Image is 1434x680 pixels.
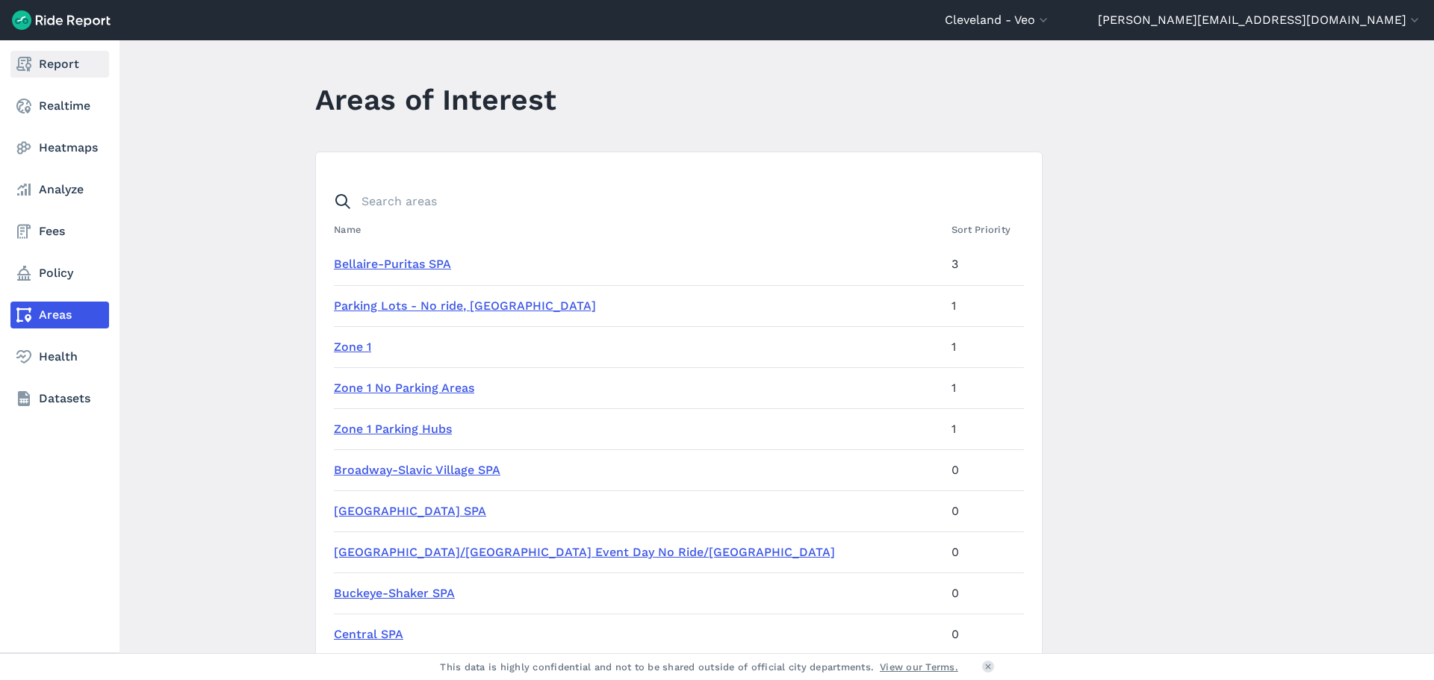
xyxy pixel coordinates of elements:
[946,614,1024,655] td: 0
[946,531,1024,573] td: 0
[334,627,403,641] a: Central SPA
[946,326,1024,367] td: 1
[12,10,111,30] img: Ride Report
[880,660,958,674] a: View our Terms.
[10,176,109,203] a: Analyze
[334,215,946,244] th: Name
[334,545,835,559] a: [GEOGRAPHIC_DATA]/[GEOGRAPHIC_DATA] Event Day No Ride/[GEOGRAPHIC_DATA]
[10,51,109,78] a: Report
[315,79,556,120] h1: Areas of Interest
[334,257,451,271] a: Bellaire-Puritas SPA
[325,188,1015,215] input: Search areas
[10,93,109,119] a: Realtime
[334,504,486,518] a: [GEOGRAPHIC_DATA] SPA
[946,285,1024,326] td: 1
[946,367,1024,408] td: 1
[1098,11,1422,29] button: [PERSON_NAME][EMAIL_ADDRESS][DOMAIN_NAME]
[10,134,109,161] a: Heatmaps
[946,215,1024,244] th: Sort Priority
[334,299,596,313] a: Parking Lots - No ride, [GEOGRAPHIC_DATA]
[10,343,109,370] a: Health
[945,11,1051,29] button: Cleveland - Veo
[10,302,109,328] a: Areas
[334,586,455,600] a: Buckeye-Shaker SPA
[334,381,474,395] a: Zone 1 No Parking Areas
[946,449,1024,490] td: 0
[946,244,1024,285] td: 3
[334,340,371,354] a: Zone 1
[946,408,1024,449] td: 1
[10,385,109,412] a: Datasets
[946,573,1024,614] td: 0
[334,463,500,477] a: Broadway-Slavic Village SPA
[10,260,109,287] a: Policy
[946,490,1024,531] td: 0
[10,218,109,245] a: Fees
[334,422,452,436] a: Zone 1 Parking Hubs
